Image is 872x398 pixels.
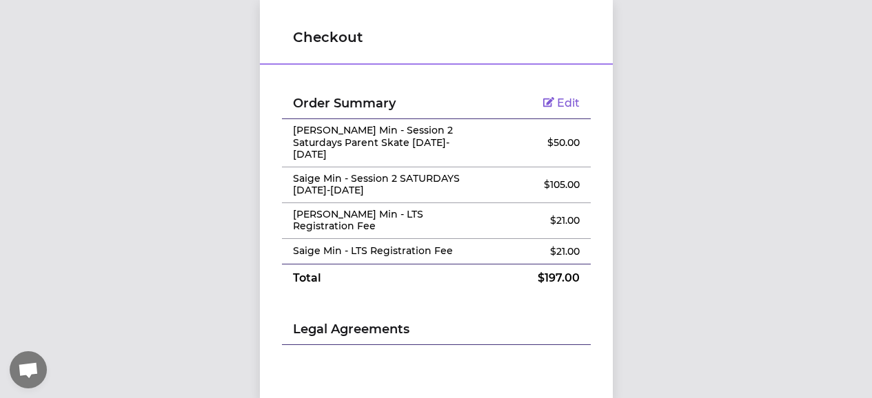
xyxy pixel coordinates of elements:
h1: Checkout [293,28,580,47]
p: [PERSON_NAME] Min - Session 2 Saturdays Parent Skate [DATE]-[DATE] [293,125,477,161]
p: $ 50.00 [498,136,579,149]
td: Total [282,264,488,292]
span: I have read and agree to the [312,351,578,377]
a: Edit [543,96,580,109]
p: Saige Min - Session 2 SATURDAYS [DATE]-[DATE] [293,173,477,197]
h2: Legal Agreements [293,320,580,344]
p: $ 105.00 [498,178,579,191]
p: [PERSON_NAME] Min - LTS Registration Fee [293,209,477,233]
div: 채팅 열기 [10,351,47,388]
p: $ 197.00 [498,270,579,286]
h2: Order Summary [293,94,477,113]
p: $ 21.00 [498,213,579,227]
p: Saige Min - LTS Registration Fee [293,245,477,258]
p: $ 21.00 [498,244,579,258]
span: Edit [557,96,580,109]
